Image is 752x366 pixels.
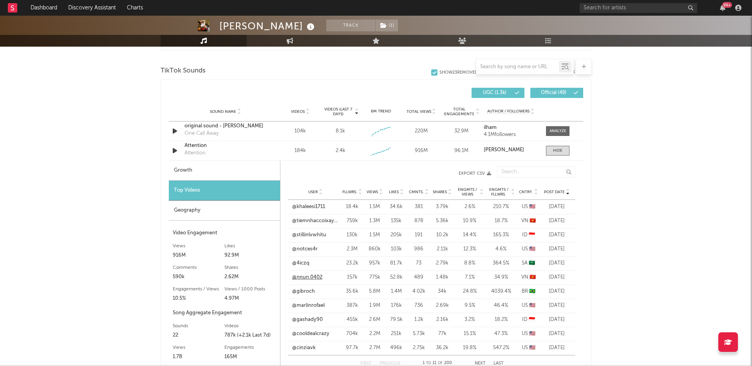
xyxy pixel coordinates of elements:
div: 35.6k [342,288,362,295]
div: 165M [224,352,276,362]
div: Views [173,343,224,352]
div: SA [519,259,538,267]
div: original sound - [PERSON_NAME] [184,122,266,130]
div: 18.7 % [487,217,515,225]
div: [DATE] [542,302,571,310]
div: Likes [224,241,276,251]
div: 205k [387,231,405,239]
div: 736 [409,302,428,310]
span: Views [367,190,378,194]
div: VN [519,274,538,281]
input: Search... [497,167,575,178]
a: @gashady90 [292,316,323,324]
div: 191 [409,231,428,239]
div: 10.9 % [456,217,483,225]
span: Fllwrs. [342,190,357,194]
div: 4.1M followers [484,132,538,138]
div: BR [519,288,538,295]
div: Views / 1000 Posts [224,284,276,294]
div: 3.2 % [456,316,483,324]
div: VN [519,217,538,225]
a: @cinziavk [292,344,316,352]
span: Engmts / Views [456,187,479,197]
div: 251k [387,330,405,338]
div: 547.2 % [487,344,515,352]
div: 9.5 % [456,302,483,310]
span: Shares [433,190,447,194]
div: 7.1 % [456,274,483,281]
div: 220M [403,127,439,135]
span: 🇺🇸 [529,204,535,209]
div: Shares [224,263,276,272]
div: 6M Trend [363,109,399,114]
a: [PERSON_NAME] [484,147,538,153]
div: 381 [409,203,428,211]
div: Engagements / Views [173,284,224,294]
span: Total Views [407,109,431,114]
div: ID [519,316,538,324]
div: [DATE] [542,203,571,211]
span: Author / Followers [487,109,530,114]
span: ( 1 ) [375,20,398,31]
div: Attention [184,142,266,150]
div: 12.3 % [456,245,483,253]
span: User [308,190,318,194]
div: One Call Away [184,130,219,138]
div: 2.75k [409,344,428,352]
button: UGC(1.3k) [472,88,524,98]
div: 8.1k [336,127,345,135]
span: 🇺🇸 [529,303,535,308]
div: [DATE] [542,217,571,225]
div: Attention [184,149,206,157]
span: to [426,361,431,365]
div: 34.9 % [487,274,515,281]
div: 704k [342,330,362,338]
div: 2.4k [336,147,345,155]
div: 103k [387,245,405,253]
span: 🇻🇳 [530,218,536,223]
div: 99 + [722,2,732,8]
span: Engmts / Fllwrs. [487,187,510,197]
span: UGC ( 1.3k ) [477,91,513,95]
span: 🇺🇸 [529,331,535,336]
div: 1.5M [366,203,383,211]
div: 130k [342,231,362,239]
input: Search by song name or URL [476,64,559,70]
div: Videos [224,321,276,331]
button: Previous [380,361,400,366]
button: 99+ [720,5,725,11]
div: ID [519,231,538,239]
strong: [PERSON_NAME] [484,147,524,152]
div: 986 [409,245,428,253]
div: 455k [342,316,362,324]
div: 878 [409,217,428,225]
div: US [519,344,538,352]
div: 165.3 % [487,231,515,239]
div: 34.6k [387,203,405,211]
div: Geography [169,201,280,221]
div: 18.2 % [487,316,515,324]
div: 4.02k [409,288,428,295]
span: Sound Name [210,109,236,114]
button: Next [475,361,486,366]
input: Search for artists [580,3,697,13]
a: @khaleesi1711 [292,203,325,211]
div: 19.8 % [456,344,483,352]
div: Engagements [224,343,276,352]
div: Views [173,241,224,251]
div: 957k [366,259,383,267]
div: US [519,245,538,253]
span: 🇺🇸 [529,345,535,350]
div: 157k [342,274,362,281]
div: 81.7k [387,259,405,267]
div: 4.6 % [487,245,515,253]
div: 489 [409,274,428,281]
a: @gibroch [292,288,315,295]
a: @nnun.0402 [292,274,322,281]
div: 34k [432,288,452,295]
div: 496k [387,344,405,352]
button: First [360,361,372,366]
button: (1) [376,20,398,31]
div: Top Videos [169,181,280,201]
div: 36.2k [432,344,452,352]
